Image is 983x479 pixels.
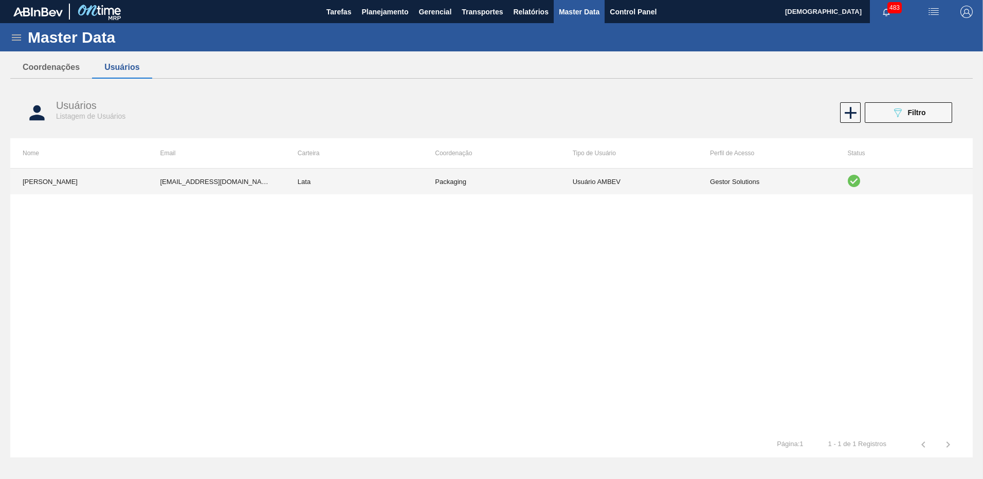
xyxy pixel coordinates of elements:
[839,102,860,123] div: Novo Usuário
[835,138,973,168] th: Status
[285,138,423,168] th: Carteira
[870,5,903,19] button: Notificações
[92,57,152,78] button: Usuários
[698,169,835,194] td: Gestor Solutions
[560,138,698,168] th: Tipo de Usuário
[28,31,210,43] h1: Master Data
[418,6,451,18] span: Gerencial
[462,6,503,18] span: Transportes
[560,169,698,194] td: Usuário AMBEV
[10,57,92,78] button: Coordenações
[865,102,952,123] button: Filtro
[285,169,423,194] td: Lata
[610,6,657,18] span: Control Panel
[326,6,352,18] span: Tarefas
[559,6,599,18] span: Master Data
[10,169,148,194] td: [PERSON_NAME]
[887,2,902,13] span: 483
[423,138,560,168] th: Coordenação
[56,112,125,120] span: Listagem de Usuários
[927,6,940,18] img: userActions
[908,108,926,117] span: Filtro
[816,432,899,448] td: 1 - 1 de 1 Registros
[148,169,285,194] td: [EMAIL_ADDRESS][DOMAIN_NAME]
[764,432,815,448] td: Página : 1
[960,6,973,18] img: Logout
[698,138,835,168] th: Perfil de Acesso
[860,102,957,123] div: Filtrar Usuário
[361,6,408,18] span: Planejamento
[13,7,63,16] img: TNhmsLtSVTkK8tSr43FrP2fwEKptu5GPRR3wAAAABJRU5ErkJggg==
[148,138,285,168] th: Email
[848,175,960,189] div: Usuário Ativo
[10,138,148,168] th: Nome
[423,169,560,194] td: Packaging
[513,6,548,18] span: Relatórios
[56,100,97,111] span: Usuários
